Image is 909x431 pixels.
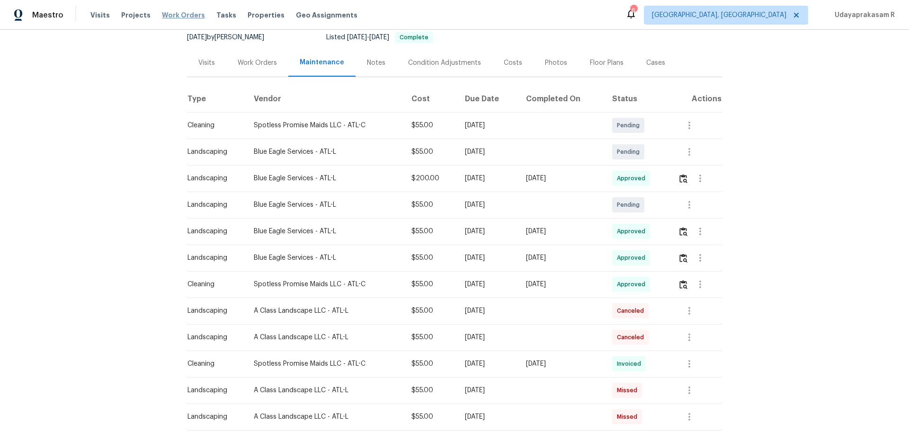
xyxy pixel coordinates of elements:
div: A Class Landscape LLC - ATL-L [254,333,396,342]
th: Type [187,86,246,112]
div: Landscaping [187,147,239,157]
div: [DATE] [465,359,511,369]
div: A Class Landscape LLC - ATL-L [254,412,396,422]
div: Work Orders [238,58,277,68]
div: [DATE] [465,412,511,422]
span: Pending [617,147,643,157]
div: Landscaping [187,253,239,263]
span: Work Orders [162,10,205,20]
div: Landscaping [187,227,239,236]
span: [DATE] [347,34,367,41]
div: [DATE] [526,359,597,369]
button: Review Icon [678,246,689,269]
button: Review Icon [678,167,689,190]
span: Approved [617,280,649,289]
div: [DATE] [465,227,511,236]
div: Maintenance [300,58,344,67]
div: $55.00 [411,306,450,316]
div: by [PERSON_NAME] [187,32,276,43]
div: [DATE] [465,386,511,395]
button: Review Icon [678,220,689,243]
div: Blue Eagle Services - ATL-L [254,253,396,263]
div: [DATE] [526,174,597,183]
span: Maestro [32,10,63,20]
div: [DATE] [465,306,511,316]
span: Properties [248,10,285,20]
div: $55.00 [411,121,450,130]
span: [GEOGRAPHIC_DATA], [GEOGRAPHIC_DATA] [652,10,786,20]
span: Invoiced [617,359,645,369]
div: Landscaping [187,174,239,183]
div: $55.00 [411,147,450,157]
div: Spotless Promise Maids LLC - ATL-C [254,280,396,289]
span: [DATE] [187,34,207,41]
div: $55.00 [411,412,450,422]
span: Approved [617,174,649,183]
div: Landscaping [187,306,239,316]
div: $55.00 [411,227,450,236]
div: Landscaping [187,412,239,422]
div: $55.00 [411,280,450,289]
div: [DATE] [465,147,511,157]
th: Vendor [246,86,403,112]
div: Blue Eagle Services - ATL-L [254,147,396,157]
div: [DATE] [465,253,511,263]
div: Landscaping [187,200,239,210]
span: Approved [617,253,649,263]
div: Photos [545,58,567,68]
span: Visits [90,10,110,20]
th: Due Date [457,86,518,112]
div: Cases [646,58,665,68]
div: $55.00 [411,386,450,395]
div: Cleaning [187,121,239,130]
div: Spotless Promise Maids LLC - ATL-C [254,359,396,369]
div: $55.00 [411,333,450,342]
div: Landscaping [187,386,239,395]
div: A Class Landscape LLC - ATL-L [254,306,396,316]
div: Notes [367,58,385,68]
div: [DATE] [465,121,511,130]
div: [DATE] [465,333,511,342]
div: Cleaning [187,359,239,369]
button: Review Icon [678,273,689,296]
div: Condition Adjustments [408,58,481,68]
div: [DATE] [465,174,511,183]
span: Approved [617,227,649,236]
div: Costs [504,58,522,68]
span: [DATE] [369,34,389,41]
div: Visits [198,58,215,68]
img: Review Icon [679,174,687,183]
div: $55.00 [411,253,450,263]
span: Pending [617,121,643,130]
span: Canceled [617,333,648,342]
div: Blue Eagle Services - ATL-L [254,227,396,236]
div: Blue Eagle Services - ATL-L [254,174,396,183]
div: $55.00 [411,359,450,369]
div: A Class Landscape LLC - ATL-L [254,386,396,395]
div: Cleaning [187,280,239,289]
span: - [347,34,389,41]
span: Udayaprakasam R [831,10,895,20]
div: Landscaping [187,333,239,342]
div: Spotless Promise Maids LLC - ATL-C [254,121,396,130]
img: Review Icon [679,280,687,289]
th: Actions [670,86,722,112]
div: [DATE] [526,227,597,236]
th: Cost [404,86,457,112]
span: Complete [396,35,432,40]
th: Status [605,86,670,112]
div: Blue Eagle Services - ATL-L [254,200,396,210]
div: [DATE] [526,280,597,289]
span: Geo Assignments [296,10,357,20]
span: Listed [326,34,433,41]
span: Missed [617,412,641,422]
span: Tasks [216,12,236,18]
div: 6 [630,6,637,15]
th: Completed On [518,86,605,112]
div: [DATE] [465,280,511,289]
div: $55.00 [411,200,450,210]
span: Missed [617,386,641,395]
div: Floor Plans [590,58,624,68]
div: $200.00 [411,174,450,183]
div: [DATE] [465,200,511,210]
